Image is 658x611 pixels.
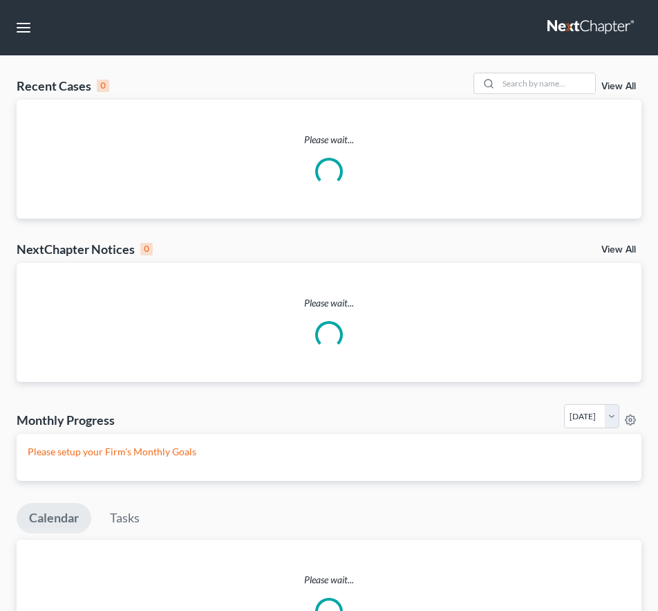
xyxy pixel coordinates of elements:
div: 0 [140,243,153,255]
p: Please setup your Firm's Monthly Goals [28,445,630,459]
a: Tasks [97,503,152,534]
p: Please wait... [17,133,641,147]
a: View All [601,245,636,255]
p: Please wait... [17,296,641,310]
p: Please wait... [17,573,641,587]
div: NextChapter Notices [17,241,153,257]
h3: Monthly Progress [17,412,115,428]
a: Calendar [17,503,91,534]
div: Recent Cases [17,77,109,94]
div: 0 [97,80,109,92]
input: Search by name... [498,73,595,93]
a: View All [601,82,636,91]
